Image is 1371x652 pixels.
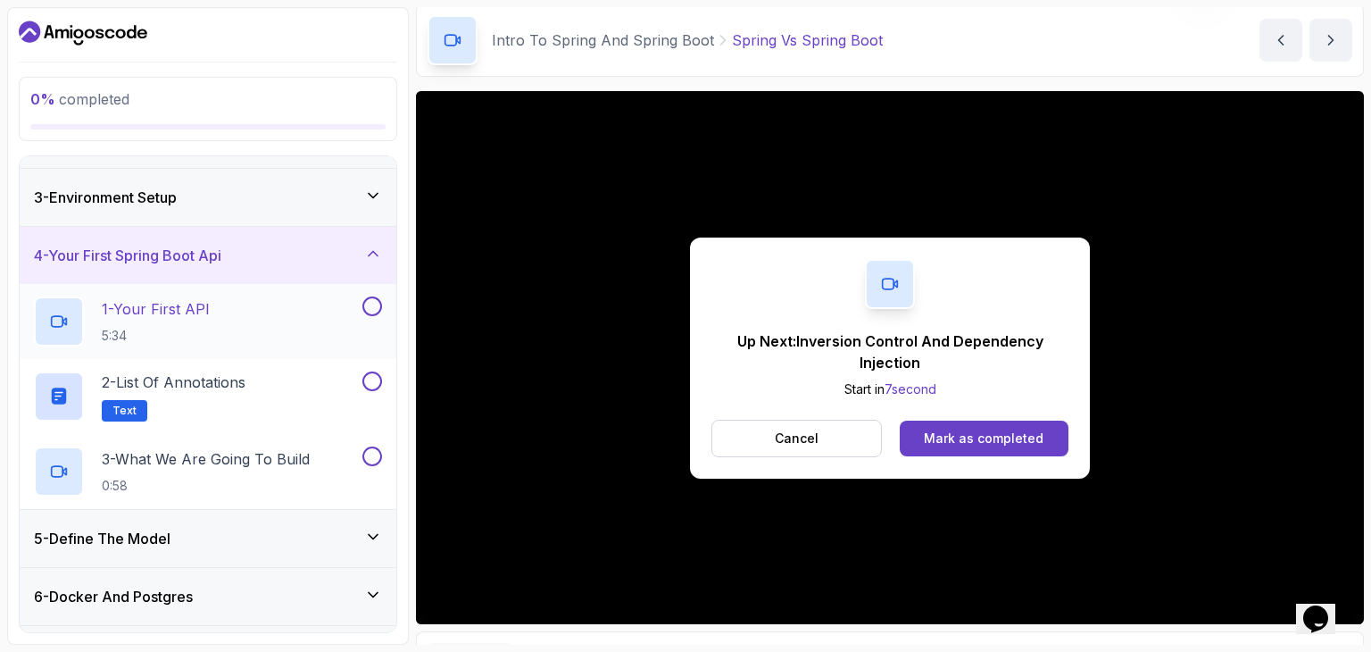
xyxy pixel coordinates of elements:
[30,90,55,108] span: 0 %
[924,430,1043,447] div: Mark as completed
[34,528,170,549] h3: 5 - Define The Model
[416,91,1364,624] iframe: 1 - Spring vs Spring Boot
[492,29,714,51] p: Intro To Spring And Spring Boot
[102,477,310,495] p: 0:58
[30,90,129,108] span: completed
[102,327,210,345] p: 5:34
[20,510,396,567] button: 5-Define The Model
[102,298,210,320] p: 1 - Your First API
[112,404,137,418] span: Text
[34,586,193,607] h3: 6 - Docker And Postgres
[34,187,177,208] h3: 3 - Environment Setup
[34,372,382,422] button: 2-List of AnnotationsText
[732,29,883,51] p: Spring Vs Spring Boot
[711,420,882,457] button: Cancel
[20,568,396,625] button: 6-Docker And Postgres
[102,372,245,393] p: 2 - List of Annotations
[102,448,310,470] p: 3 - What We Are Going To Build
[34,297,382,347] button: 1-Your First API5:34
[34,245,221,266] h3: 4 - Your First Spring Boot Api
[20,227,396,284] button: 4-Your First Spring Boot Api
[900,421,1068,456] button: Mark as completed
[885,381,936,397] span: 7 second
[1309,19,1352,62] button: next content
[711,330,1068,373] p: Up Next: Inversion Control And Dependency Injection
[1296,581,1353,634] iframe: chat widget
[19,19,147,47] a: Dashboard
[775,430,818,447] p: Cancel
[20,169,396,226] button: 3-Environment Setup
[1259,19,1302,62] button: previous content
[711,380,1068,398] p: Start in
[34,447,382,497] button: 3-What We Are Going To Build0:58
